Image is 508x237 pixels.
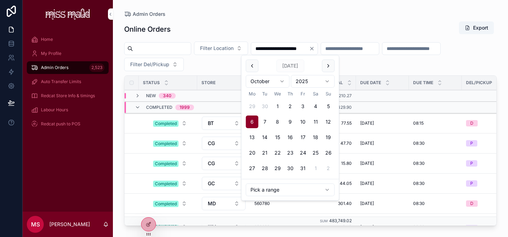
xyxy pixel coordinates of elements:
[147,137,193,150] button: Select Button
[147,197,193,210] a: Select Button
[201,176,246,191] a: Select Button
[208,140,215,147] span: CG
[202,117,246,130] button: Select Button
[413,141,458,146] a: 08:30
[155,161,177,167] div: Completed
[146,93,156,99] span: New
[246,146,259,159] button: Monday, 20 October 2025
[147,117,193,130] button: Select Button
[309,46,317,51] button: Clear
[360,141,374,146] span: [DATE]
[133,11,165,18] span: Admin Orders
[271,116,284,128] button: Wednesday, 8 October 2025
[41,93,95,99] span: Redcat Store Info & timings
[146,105,173,110] span: Completed
[246,91,259,97] th: Monday
[41,79,81,85] span: Auto Transfer Limits
[413,80,433,86] span: Due Time
[208,160,215,167] span: CG
[89,63,104,72] div: 2,523
[147,197,193,210] button: Select Button
[360,161,374,166] span: [DATE]
[31,220,40,229] span: MS
[124,58,184,71] button: Select Button
[41,37,53,42] span: Home
[322,162,335,175] button: Sunday, 2 November 2025
[271,146,284,159] button: Wednesday, 22 October 2025
[246,183,335,196] button: Relative time
[360,161,405,166] a: [DATE]
[322,131,335,144] button: Sunday, 19 October 2025
[155,181,177,187] div: Completed
[284,91,297,97] th: Thursday
[413,161,425,166] span: 08:30
[27,104,109,116] a: Labour Hours
[413,181,425,186] span: 08:30
[459,21,494,34] button: Export
[147,177,193,190] button: Select Button
[284,162,297,175] button: Thursday, 30 October 2025
[201,136,246,150] a: Select Button
[466,80,492,86] span: Del/Pickup
[329,218,352,224] span: 483,749.02
[329,105,352,110] span: 347,429.90
[147,157,193,170] a: Select Button
[130,61,169,68] span: Filter Del/Pickup
[259,146,271,159] button: Tuesday, 21 October 2025
[360,201,405,206] a: [DATE]
[246,116,259,128] button: Today, Monday, 6 October 2025, selected
[284,131,297,144] button: Thursday, 16 October 2025
[333,93,352,98] span: 87,210.27
[246,131,259,144] button: Monday, 13 October 2025
[202,137,246,150] button: Select Button
[413,201,425,206] span: 08:30
[201,80,216,86] span: Store
[246,100,259,113] button: Monday, 29 September 2025
[246,162,259,175] button: Monday, 27 October 2025
[201,116,246,130] a: Select Button
[297,162,309,175] button: Friday, 31 October 2025
[23,28,113,139] div: scrollable content
[360,80,381,86] span: Due Date
[360,201,374,206] span: [DATE]
[41,51,61,56] span: My Profile
[360,141,405,146] a: [DATE]
[259,162,271,175] button: Tuesday, 28 October 2025
[259,131,271,144] button: Tuesday, 14 October 2025
[208,180,215,187] span: GC
[194,42,248,55] button: Select Button
[27,61,109,74] a: Admin Orders2,523
[413,120,458,126] a: 08:15
[27,89,109,102] a: Redcat Store Info & timings
[297,116,309,128] button: Friday, 10 October 2025
[41,121,80,127] span: Redcat push to POS
[413,201,458,206] a: 08:30
[284,146,297,159] button: Thursday, 23 October 2025
[41,107,68,113] span: Labour Hours
[360,120,405,126] a: [DATE]
[27,47,109,60] a: My Profile
[470,160,473,167] div: P
[413,120,424,126] span: 08:15
[307,201,352,206] a: 301.40
[163,93,171,99] div: 340
[309,131,322,144] button: Saturday, 18 October 2025
[322,116,335,128] button: Sunday, 12 October 2025
[49,221,90,228] p: [PERSON_NAME]
[27,75,109,88] a: Auto Transfer Limits
[320,219,328,223] small: Sum
[155,120,177,127] div: Completed
[309,146,322,159] button: Saturday, 25 October 2025
[309,91,322,97] th: Saturday
[180,105,190,110] div: 1999
[470,120,473,126] div: D
[309,162,322,175] button: Saturday, 1 November 2025
[259,91,271,97] th: Tuesday
[271,162,284,175] button: Wednesday, 29 October 2025
[41,65,68,70] span: Admin Orders
[271,131,284,144] button: Wednesday, 15 October 2025
[143,80,160,86] span: Status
